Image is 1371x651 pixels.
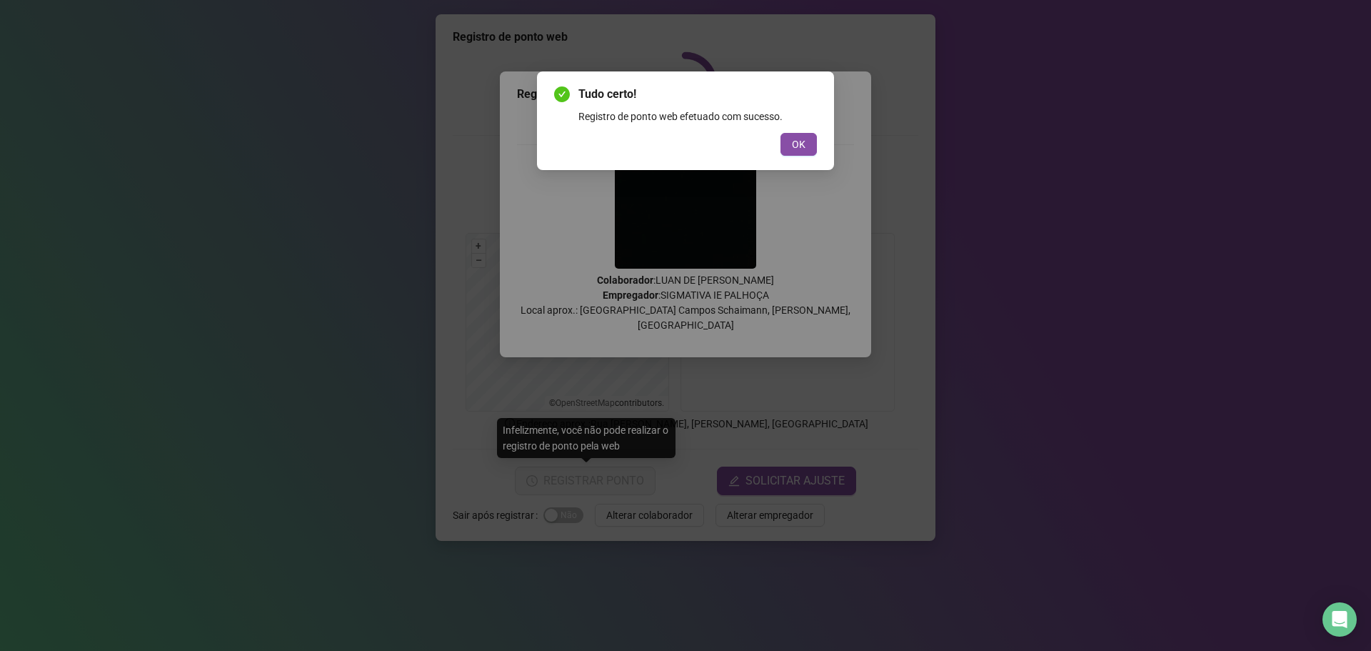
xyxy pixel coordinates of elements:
[578,109,817,124] div: Registro de ponto web efetuado com sucesso.
[554,86,570,102] span: check-circle
[780,133,817,156] button: OK
[792,136,805,152] span: OK
[1322,602,1357,637] div: Open Intercom Messenger
[578,86,817,103] span: Tudo certo!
